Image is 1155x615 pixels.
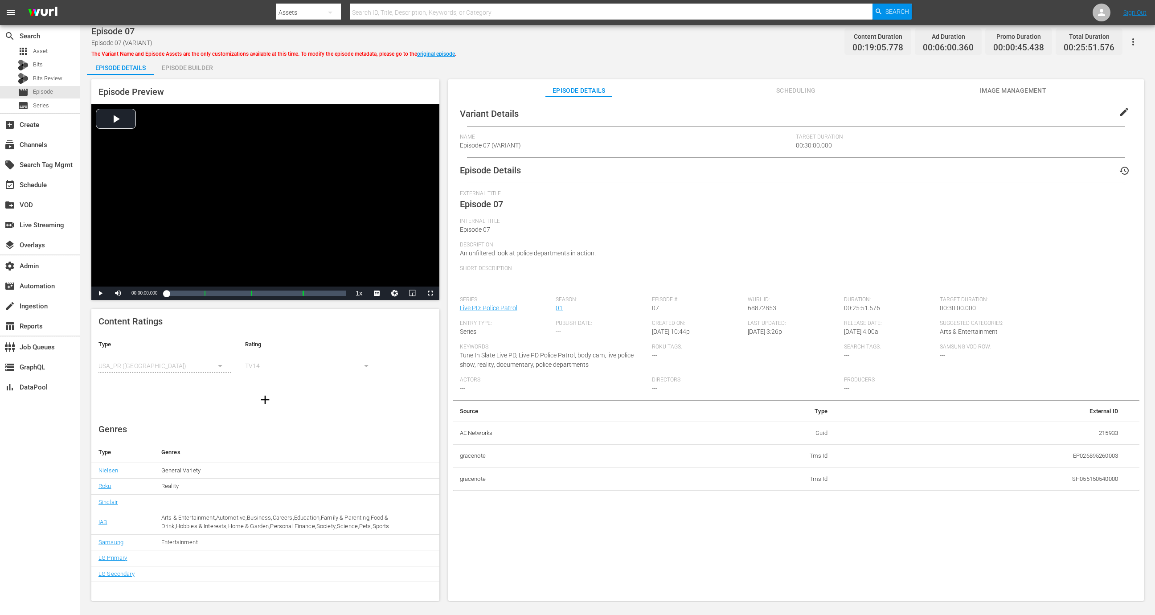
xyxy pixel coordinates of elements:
span: Release Date: [844,320,936,327]
span: DataPool [4,382,15,393]
span: 68872853 [748,304,776,312]
span: Admin [4,261,15,271]
th: gracenote [453,445,680,468]
span: Last Updated: [748,320,840,327]
span: Episode Details [460,165,521,176]
a: IAB [98,519,107,525]
th: External ID [835,401,1125,422]
a: LG Primary [98,554,127,561]
th: gracenote [453,467,680,491]
td: Tms Id [680,445,835,468]
button: Search [872,4,912,20]
span: Wurl ID: [748,296,840,303]
span: Target Duration: [940,296,1127,303]
button: edit [1114,101,1135,123]
button: Mute [109,287,127,300]
span: [DATE] 10:44p [652,328,690,335]
span: --- [460,385,465,392]
th: Genres [154,442,401,463]
span: Asset [33,47,48,56]
span: Short Description [460,265,1128,272]
span: Producers [844,377,1032,384]
div: Progress Bar [166,291,345,296]
td: Tms Id [680,467,835,491]
div: Bits Review [18,73,29,84]
button: Episode Builder [154,57,221,75]
span: Directors [652,377,840,384]
span: Publish Date: [556,320,647,327]
span: Search [885,4,909,20]
span: An unfiltered look at police departments in action. [460,250,596,257]
span: --- [460,273,465,280]
a: Nielsen [98,467,118,474]
td: SH055150540000 [835,467,1125,491]
span: 07 [652,304,659,312]
span: Internal Title [460,218,1128,225]
button: Jump To Time [386,287,404,300]
span: --- [940,352,945,359]
span: Entry Type: [460,320,552,327]
span: [DATE] 4:00a [844,328,878,335]
th: Type [91,334,238,355]
span: The Variant Name and Episode Assets are the only customizations available at this time. To modify... [91,51,456,57]
button: Fullscreen [422,287,439,300]
span: Episode [33,87,53,96]
span: Asset [18,46,29,57]
a: Live PD: Police Patrol [460,304,517,312]
div: TV14 [245,353,377,378]
span: Description [460,242,1128,249]
span: menu [5,7,16,18]
span: --- [556,328,561,335]
span: Search Tag Mgmt [4,160,15,170]
span: --- [652,352,657,359]
span: 00:25:51.576 [844,304,880,312]
div: Episode Details [87,57,154,78]
span: GraphQL [4,362,15,373]
span: Genres [98,424,127,435]
span: Search [4,31,15,41]
span: Arts & Entertainment [940,328,998,335]
span: 00:30:00.000 [940,304,976,312]
span: Name [460,134,792,141]
span: Ingestion [4,301,15,312]
span: Created On: [652,320,744,327]
span: Episode [18,87,29,98]
a: Samsung [98,539,123,545]
span: Episode 07 (VARIANT) [460,142,521,149]
span: Schedule [4,180,15,190]
span: Actors [460,377,647,384]
button: Playback Rate [350,287,368,300]
th: Source [453,401,680,422]
span: Image Management [979,85,1046,96]
span: Job Queues [4,342,15,353]
span: --- [844,385,849,392]
span: Episode 07 (VARIANT) [91,39,152,46]
td: 215933 [835,422,1125,445]
span: Keywords: [460,344,647,351]
span: Series [460,328,476,335]
div: Ad Duration [923,30,974,43]
span: Season: [556,296,647,303]
table: simple table [91,334,439,383]
button: Picture-in-Picture [404,287,422,300]
span: Roku Tags: [652,344,840,351]
span: Episode 07 [460,199,503,209]
span: Episode #: [652,296,744,303]
span: Bits Review [33,74,62,83]
span: Overlays [4,240,15,250]
button: Captions [368,287,386,300]
span: Channels [4,139,15,150]
span: Episode Preview [98,86,164,97]
span: External Title [460,190,1128,197]
span: 00:00:45.438 [993,43,1044,53]
span: Series [33,101,49,110]
div: Promo Duration [993,30,1044,43]
button: Episode Details [87,57,154,75]
span: history [1119,165,1130,176]
a: Sign Out [1123,9,1147,16]
div: USA_PR ([GEOGRAPHIC_DATA]) [98,353,231,378]
span: Suggested Categories: [940,320,1127,327]
th: Type [91,442,154,463]
th: Rating [238,334,385,355]
span: edit [1119,107,1130,117]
